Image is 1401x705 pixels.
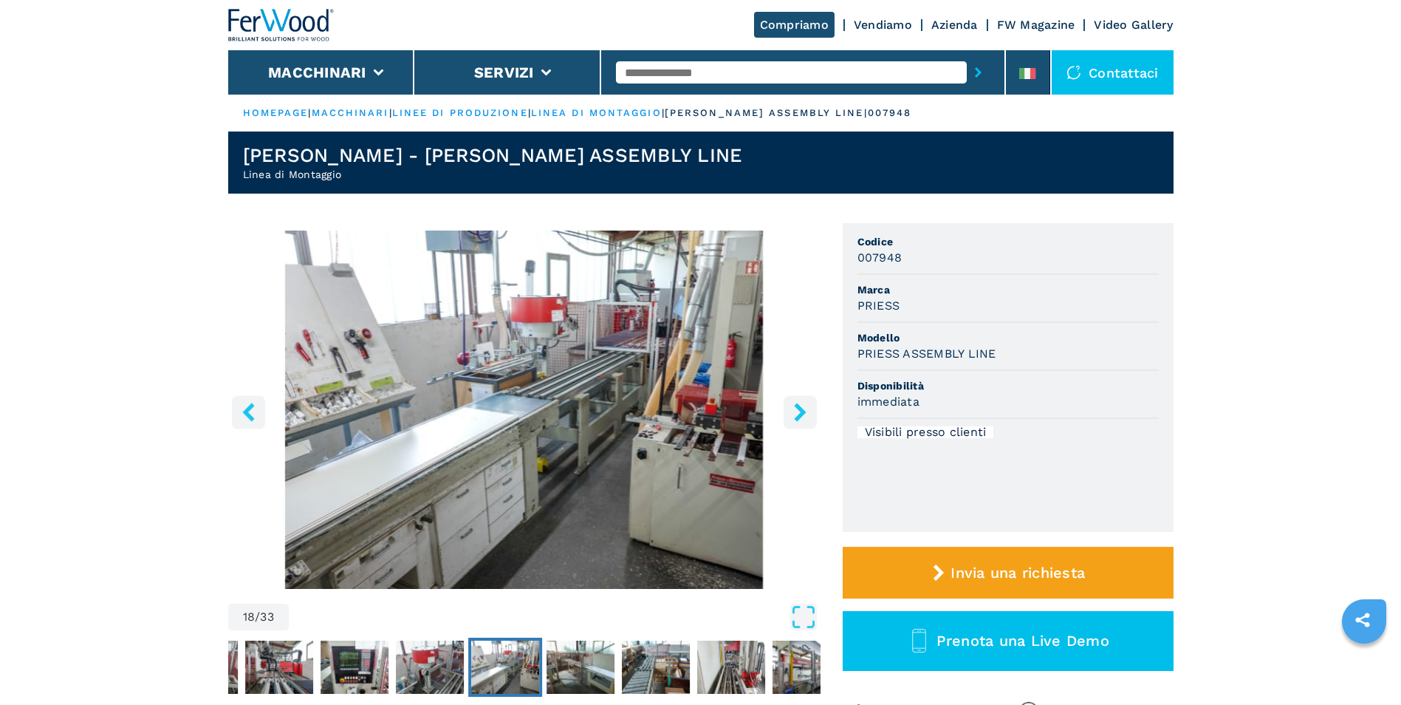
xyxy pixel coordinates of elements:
img: Ferwood [228,9,335,41]
button: Invia una richiesta [843,547,1174,599]
h2: Linea di Montaggio [243,167,743,182]
img: a83b74cd5f4351f1d32adcc16bd0922a [396,641,464,694]
h3: PRIESS ASSEMBLY LINE [857,345,996,362]
span: | [662,107,665,118]
a: sharethis [1344,602,1381,638]
button: Go to Slide 17 [393,638,467,697]
button: Go to Slide 14 [167,638,241,697]
div: Contattaci [1052,50,1174,95]
img: d9081cfa4ceeac5baca5c1f9ce88019d [773,641,840,694]
button: Go to Slide 16 [318,638,391,697]
img: Linea di Montaggio PRIESS PRIESS ASSEMBLY LINE [228,231,821,589]
a: Vendiamo [854,18,912,32]
span: Marca [857,282,1159,297]
img: 0fe55d6b07b5604f4e478c3f0f76d166 [547,641,614,694]
span: | [528,107,531,118]
div: Go to Slide 18 [228,231,821,589]
span: | [389,107,392,118]
a: FW Magazine [997,18,1075,32]
span: / [255,611,260,623]
span: Invia una richiesta [950,564,1085,582]
a: HOMEPAGE [243,107,309,118]
iframe: Chat [1338,638,1390,694]
button: Servizi [474,64,534,81]
button: submit-button [967,55,990,89]
a: macchinari [312,107,389,118]
span: Disponibilità [857,378,1159,393]
button: Go to Slide 18 [468,638,542,697]
h3: PRIESS [857,297,900,314]
img: 790b45bdc631ae98280b2ad22f7b2c59 [321,641,388,694]
a: Azienda [931,18,978,32]
button: Go to Slide 20 [619,638,693,697]
p: [PERSON_NAME] assembly line | [665,106,868,120]
p: 007948 [868,106,912,120]
img: Contattaci [1066,65,1081,80]
a: linee di produzione [392,107,528,118]
span: 18 [243,611,256,623]
span: Codice [857,234,1159,249]
span: 33 [260,611,274,623]
button: Macchinari [268,64,366,81]
img: c47a734c7981c95b10d14d573f843af6 [471,641,539,694]
button: right-button [784,395,817,429]
a: Video Gallery [1094,18,1173,32]
h3: immediata [857,393,919,410]
a: Compriamo [754,12,835,38]
span: Prenota una Live Demo [936,632,1109,650]
img: 3d9fe767edee38f17c2757140bbc358f [170,641,238,694]
a: linea di montaggio [531,107,662,118]
button: Go to Slide 19 [544,638,617,697]
img: 59daca9216ec768db2e3eac84099b861 [622,641,690,694]
img: 50675796e67cdd4cfd3f8467d7331477 [697,641,765,694]
h1: [PERSON_NAME] - [PERSON_NAME] ASSEMBLY LINE [243,143,743,167]
button: left-button [232,395,265,429]
span: | [308,107,311,118]
button: Go to Slide 21 [694,638,768,697]
div: Visibili presso clienti [857,426,994,438]
h3: 007948 [857,249,902,266]
button: Open Fullscreen [292,604,817,630]
img: 93e263ae75a4883ef275ac6e9e9d2d76 [245,641,313,694]
button: Prenota una Live Demo [843,611,1174,671]
span: Modello [857,330,1159,345]
button: Go to Slide 22 [770,638,843,697]
button: Go to Slide 15 [242,638,316,697]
